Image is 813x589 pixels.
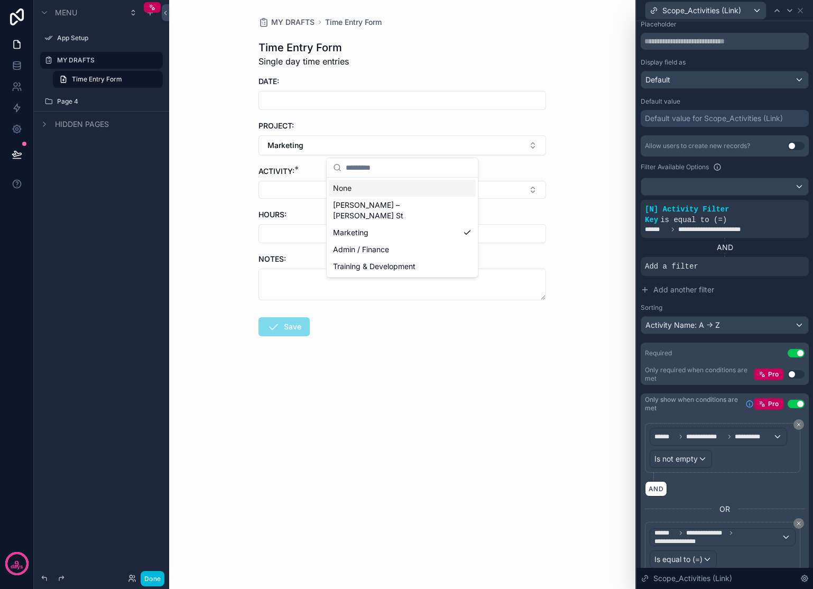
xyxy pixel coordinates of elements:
[641,317,808,334] div: Activity Name: A -> Z
[768,400,779,408] span: Pro
[660,216,727,224] span: is equal to (=)
[11,563,23,571] p: days
[662,5,741,16] span: Scope_Activities (Link)
[329,180,476,197] div: None
[333,261,415,272] span: Training & Development
[645,205,729,224] span: [N] Activity Filter Key
[654,554,703,565] span: Is equal to (=)
[768,370,779,379] span: Pro
[57,56,156,65] label: MY DRAFTS
[258,210,287,219] span: HOURS:
[325,17,382,27] a: Time Entry Form
[258,17,315,27] a: MY DRAFTS
[641,280,809,299] button: Add another filter
[258,254,286,263] span: NOTES:
[650,450,712,468] button: Is not empty
[641,303,662,312] label: Sorting
[57,97,156,106] label: Page 4
[645,349,672,357] div: Required
[141,571,164,586] button: Done
[55,7,77,18] span: Menu
[645,261,698,272] span: Add a filter
[645,481,667,496] button: AND
[645,395,741,412] span: Only show when conditions are met
[333,227,368,238] span: Marketing
[641,242,809,253] div: AND
[53,71,163,88] a: Time Entry Form
[645,2,766,20] button: Scope_Activities (Link)
[654,454,698,464] span: Is not empty
[57,34,156,42] label: App Setup
[641,163,709,171] label: Filter Available Options
[645,366,754,383] div: Only required when conditions are met
[55,119,109,130] span: Hidden pages
[333,200,459,221] span: [PERSON_NAME] – [PERSON_NAME] St
[641,58,686,67] label: Display field as
[258,181,546,199] button: Select Button
[641,71,809,89] button: Default
[645,142,750,150] div: Allow users to create new records?
[267,140,303,151] span: Marketing
[258,77,279,86] span: DATE:
[645,113,783,124] div: Default value for Scope_Activities (Link)
[650,550,717,568] button: Is equal to (=)
[641,316,809,334] button: Activity Name: A -> Z
[645,75,670,85] span: Default
[333,244,389,255] span: Admin / Finance
[653,284,714,295] span: Add another filter
[258,135,546,155] button: Select Button
[14,558,19,569] p: 9
[271,17,315,27] span: MY DRAFTS
[258,121,294,130] span: PROJECT:
[327,178,478,277] div: Suggestions
[641,97,680,106] label: Default value
[258,167,294,176] span: ACTIVITY:
[653,573,732,584] span: Scope_Activities (Link)
[719,504,730,514] span: OR
[641,20,677,29] label: Placeholder
[72,75,122,84] span: Time Entry Form
[258,55,349,68] span: Single day time entries
[258,40,349,55] h1: Time Entry Form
